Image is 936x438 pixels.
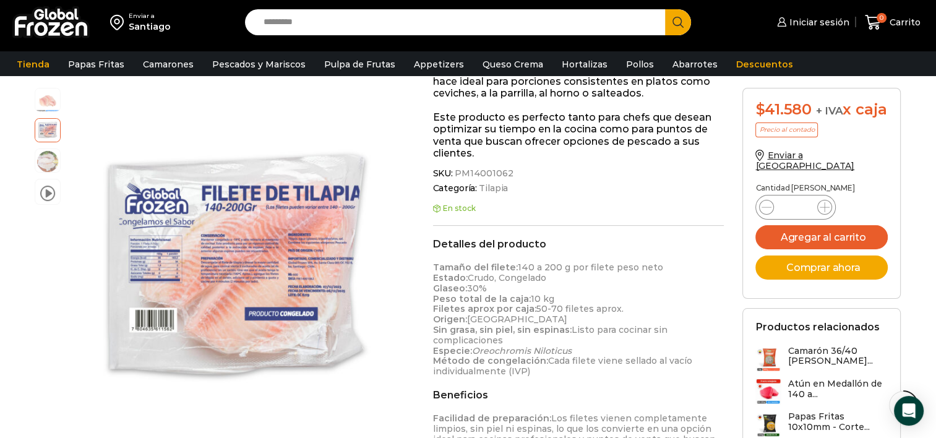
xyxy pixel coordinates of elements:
button: Search button [665,9,691,35]
span: tilapia-filete [35,88,60,113]
span: $ [755,100,765,118]
strong: Facilidad de preparación: [433,413,551,424]
h3: Atún en Medallón de 140 a... [788,379,888,400]
h3: Papas Fritas 10x10mm - Corte... [788,411,888,432]
p: Cantidad [PERSON_NAME] [755,184,888,192]
span: + IVA [815,105,843,117]
h2: Detalles del producto [433,238,724,250]
bdi: 41.580 [755,100,811,118]
img: address-field-icon.svg [110,12,129,33]
a: Hortalizas [556,53,614,76]
span: Carrito [887,16,921,28]
strong: Método de congelación: [433,355,548,366]
span: Iniciar sesión [786,16,849,28]
a: Camarón 36/40 [PERSON_NAME]... [755,346,888,372]
p: Este producto es perfecto tanto para chefs que desean optimizar su tiempo en la cocina como para ... [433,111,724,159]
a: Papas Fritas 10x10mm - Corte... [755,411,888,438]
strong: Tamaño del filete: [433,262,518,273]
div: Open Intercom Messenger [894,396,924,426]
a: Papas Fritas [62,53,131,76]
h2: Beneficios [433,389,724,401]
h2: Productos relacionados [755,321,879,333]
p: Precio al contado [755,122,818,137]
em: Oreochromis Niloticus [472,345,572,356]
p: En stock [433,204,724,213]
button: Agregar al carrito [755,225,888,249]
a: Tienda [11,53,56,76]
a: Queso Crema [476,53,549,76]
strong: Sin grasa, sin piel, sin espinas: [433,324,572,335]
a: Iniciar sesión [774,10,849,35]
span: tilapia-4 [35,117,60,142]
strong: Filetes aprox por caja: [433,303,536,314]
span: 0 [877,13,887,23]
strong: Estado: [433,272,468,283]
a: Camarones [137,53,200,76]
span: SKU: [433,168,724,179]
a: Pulpa de Frutas [318,53,401,76]
div: Enviar a [129,12,171,20]
span: PM14001062 [453,168,513,179]
h3: Camarón 36/40 [PERSON_NAME]... [788,346,888,367]
a: Abarrotes [666,53,724,76]
p: 140 a 200 g por filete peso neto Crudo, Congelado 30% 10 kg 50-70 filetes aprox. [GEOGRAPHIC_DATA... [433,262,724,377]
a: Pescados y Mariscos [206,53,312,76]
a: 0 Carrito [862,8,924,37]
a: Enviar a [GEOGRAPHIC_DATA] [755,150,854,171]
input: Product quantity [784,199,807,216]
strong: Origen: [433,314,467,325]
div: Santiago [129,20,171,33]
div: x caja [755,101,888,119]
a: Pollos [620,53,660,76]
a: Tilapia [477,183,508,194]
strong: Especie: [433,345,472,356]
a: Descuentos [730,53,799,76]
a: Appetizers [408,53,470,76]
strong: Peso total de la caja: [433,293,531,304]
a: Atún en Medallón de 140 a... [755,379,888,405]
button: Comprar ahora [755,255,888,280]
span: Categoría: [433,183,724,194]
strong: Glaseo: [433,283,467,294]
span: plato-tilapia [35,149,60,174]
